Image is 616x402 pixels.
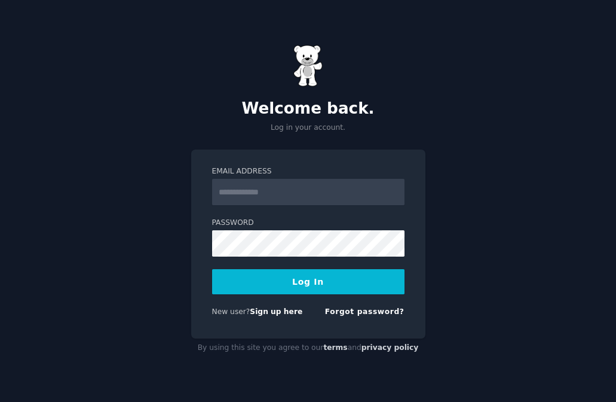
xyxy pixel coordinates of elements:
[323,343,347,352] a: terms
[361,343,419,352] a: privacy policy
[293,45,323,87] img: Gummy Bear
[212,218,404,229] label: Password
[191,123,425,133] p: Log in your account.
[191,339,425,358] div: By using this site you agree to our and
[191,99,425,118] h2: Welcome back.
[325,307,404,316] a: Forgot password?
[212,166,404,177] label: Email Address
[250,307,302,316] a: Sign up here
[212,307,250,316] span: New user?
[212,269,404,294] button: Log In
